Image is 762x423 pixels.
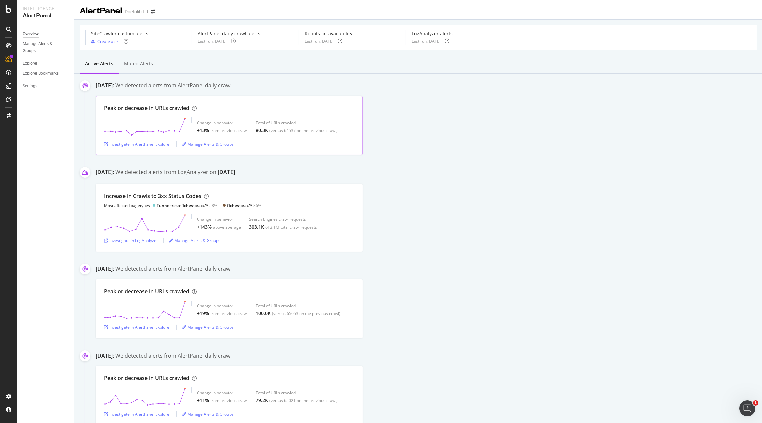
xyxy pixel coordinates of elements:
[256,120,338,126] div: Total of URLs crawled
[96,82,114,89] div: [DATE]:
[198,38,227,44] div: Last run: [DATE]
[151,9,155,14] div: arrow-right-arrow-left
[739,400,755,416] iframe: Intercom live chat
[104,409,171,419] button: Investigate in AlertPanel Explorer
[305,30,352,37] div: Robots.txt availability
[182,324,234,330] a: Manage Alerts & Groups
[96,265,114,273] div: [DATE]:
[412,30,453,37] div: LogAnalyzer alerts
[104,235,158,246] button: Investigate in LogAnalyzer
[265,224,317,230] div: of 3.1M total crawl requests
[269,398,338,403] div: (versus 65021 on the previous crawl)
[23,31,39,38] div: Overview
[104,374,189,382] div: Peak or decrease in URLs crawled
[198,30,260,37] div: AlertPanel daily crawl alerts
[197,303,248,309] div: Change in behavior
[23,83,37,90] div: Settings
[91,30,148,37] div: SiteCrawler custom alerts
[96,168,114,177] div: [DATE]:
[210,398,248,403] div: from previous crawl
[23,40,69,54] a: Manage Alerts & Groups
[115,168,235,177] div: We detected alerts from LogAnalyzer on
[210,128,248,133] div: from previous crawl
[91,38,120,45] button: Create alert
[97,39,120,44] div: Create alert
[197,120,248,126] div: Change in behavior
[23,70,69,77] a: Explorer Bookmarks
[124,60,153,67] div: Muted alerts
[23,60,69,67] a: Explorer
[182,409,234,419] button: Manage Alerts & Groups
[80,5,122,17] div: AlertPanel
[104,192,201,200] div: Increase in Crawls to 3xx Status Codes
[23,31,69,38] a: Overview
[256,303,340,309] div: Total of URLs crawled
[125,8,148,15] div: Doctolib FR
[104,141,171,147] a: Investigate in AlertPanel Explorer
[182,411,234,417] a: Manage Alerts & Groups
[23,40,63,54] div: Manage Alerts & Groups
[157,203,208,208] div: Tunnel-resa-fiches-pract/*
[104,139,171,149] button: Investigate in AlertPanel Explorer
[115,82,232,89] div: We detected alerts from AlertPanel daily crawl
[256,310,271,317] div: 100.0K
[256,390,338,396] div: Total of URLs crawled
[213,224,241,230] div: above average
[182,141,234,147] a: Manage Alerts & Groups
[256,397,268,404] div: 79.2K
[104,411,171,417] a: Investigate in AlertPanel Explorer
[227,203,261,208] div: 36%
[104,238,158,243] a: Investigate in LogAnalyzer
[197,390,248,396] div: Change in behavior
[104,322,171,333] button: Investigate in AlertPanel Explorer
[197,127,209,134] div: +13%
[104,288,189,295] div: Peak or decrease in URLs crawled
[96,352,114,360] div: [DATE]:
[269,128,338,133] div: (versus 64537 on the previous crawl)
[305,38,334,44] div: Last run: [DATE]
[169,235,220,246] button: Manage Alerts & Groups
[197,310,209,317] div: +19%
[249,216,317,222] div: Search Engines crawl requests
[23,83,69,90] a: Settings
[157,203,217,208] div: 58%
[104,324,171,330] a: Investigate in AlertPanel Explorer
[272,311,340,316] div: (versus 65053 on the previous crawl)
[249,224,264,230] div: 303.1K
[115,265,232,273] div: We detected alerts from AlertPanel daily crawl
[753,400,758,406] span: 1
[23,70,59,77] div: Explorer Bookmarks
[182,139,234,149] button: Manage Alerts & Groups
[115,352,232,360] div: We detected alerts from AlertPanel daily crawl
[218,168,235,176] div: [DATE]
[182,322,234,333] button: Manage Alerts & Groups
[197,224,212,230] div: +143%
[227,203,252,208] div: fiches-prat/*
[23,60,37,67] div: Explorer
[104,203,150,208] div: Most affected pagetypes
[104,104,189,112] div: Peak or decrease in URLs crawled
[197,397,209,404] div: +11%
[197,216,241,222] div: Change in behavior
[412,38,441,44] div: Last run: [DATE]
[23,5,68,12] div: Intelligence
[85,60,113,67] div: Active alerts
[256,127,268,134] div: 80.3K
[169,238,220,243] a: Manage Alerts & Groups
[210,311,248,316] div: from previous crawl
[23,12,68,20] div: AlertPanel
